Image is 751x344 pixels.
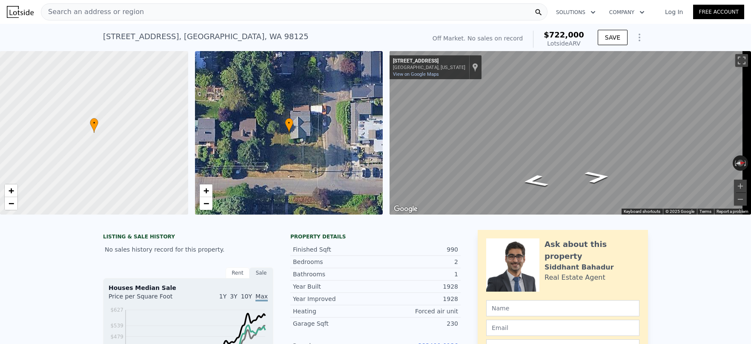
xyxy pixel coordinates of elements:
[285,118,293,133] div: •
[375,307,458,315] div: Forced air unit
[598,30,628,45] button: SAVE
[230,293,237,300] span: 3Y
[655,8,693,16] a: Log In
[5,197,17,210] a: Zoom out
[510,172,559,191] path: Go South, 40th Ave NE
[7,6,34,18] img: Lotside
[393,58,465,65] div: [STREET_ADDRESS]
[375,319,458,328] div: 230
[390,51,751,215] div: Street View
[544,39,584,48] div: Lotside ARV
[293,258,375,266] div: Bedrooms
[574,168,621,186] path: Go North, 40th Ave NE
[624,209,660,215] button: Keyboard shortcuts
[5,184,17,197] a: Zoom in
[200,184,212,197] a: Zoom in
[375,245,458,254] div: 990
[732,159,748,167] button: Reset the view
[110,334,123,340] tspan: $479
[103,31,309,43] div: [STREET_ADDRESS] , [GEOGRAPHIC_DATA] , WA 98125
[393,72,439,77] a: View on Google Maps
[717,209,748,214] a: Report a problem
[293,245,375,254] div: Finished Sqft
[433,34,523,43] div: Off Market. No sales on record
[393,65,465,70] div: [GEOGRAPHIC_DATA], [US_STATE]
[375,258,458,266] div: 2
[390,51,751,215] div: Map
[255,293,268,301] span: Max
[103,242,273,257] div: No sales history record for this property.
[549,5,602,20] button: Solutions
[734,180,747,192] button: Zoom in
[203,185,209,196] span: +
[544,30,584,39] span: $722,000
[203,198,209,209] span: −
[41,7,144,17] span: Search an address or region
[90,118,98,133] div: •
[293,319,375,328] div: Garage Sqft
[90,119,98,127] span: •
[103,233,273,242] div: LISTING & SALE HISTORY
[293,307,375,315] div: Heating
[293,295,375,303] div: Year Improved
[109,284,268,292] div: Houses Median Sale
[293,282,375,291] div: Year Built
[200,197,212,210] a: Zoom out
[241,293,252,300] span: 10Y
[486,300,639,316] input: Name
[9,198,14,209] span: −
[375,295,458,303] div: 1928
[109,292,188,306] div: Price per Square Foot
[290,233,461,240] div: Property details
[735,54,748,67] button: Toggle fullscreen view
[472,63,478,72] a: Show location on map
[375,270,458,278] div: 1
[392,204,420,215] a: Open this area in Google Maps (opens a new window)
[392,204,420,215] img: Google
[631,29,648,46] button: Show Options
[219,293,226,300] span: 1Y
[110,323,123,329] tspan: $539
[110,307,123,313] tspan: $627
[293,270,375,278] div: Bathrooms
[693,5,744,19] a: Free Account
[9,185,14,196] span: +
[699,209,711,214] a: Terms (opens in new tab)
[665,209,694,214] span: © 2025 Google
[375,282,458,291] div: 1928
[744,155,748,171] button: Rotate clockwise
[733,155,737,171] button: Rotate counterclockwise
[226,267,249,278] div: Rent
[545,262,614,272] div: Siddhant Bahadur
[545,272,605,283] div: Real Estate Agent
[545,238,639,262] div: Ask about this property
[249,267,273,278] div: Sale
[486,320,639,336] input: Email
[602,5,651,20] button: Company
[285,119,293,127] span: •
[734,193,747,206] button: Zoom out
